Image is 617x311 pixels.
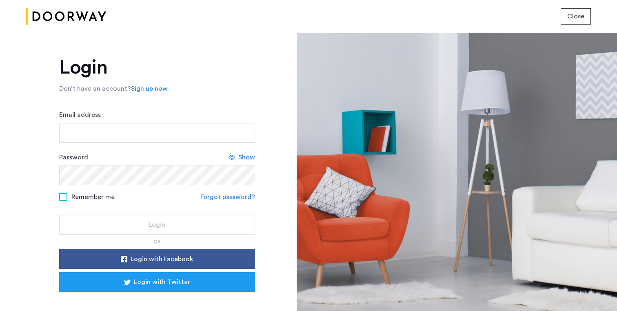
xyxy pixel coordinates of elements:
[131,254,193,264] span: Login with Facebook
[238,152,255,162] span: Show
[200,192,255,202] a: Forgot password?
[59,272,255,292] button: button
[59,215,255,235] button: button
[153,239,161,244] span: or
[26,1,106,32] img: logo
[71,192,115,202] span: Remember me
[561,8,591,25] button: button
[59,249,255,269] button: button
[59,85,131,92] span: Don’t have an account?
[567,11,584,21] span: Close
[149,220,165,230] span: Login
[59,110,101,120] label: Email address
[59,152,88,162] label: Password
[134,277,190,287] span: Login with Twitter
[131,84,168,94] a: Sign up now
[59,58,255,77] h1: Login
